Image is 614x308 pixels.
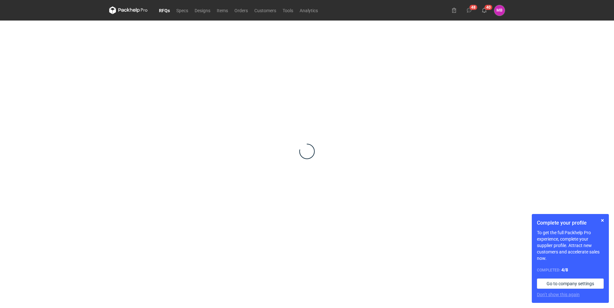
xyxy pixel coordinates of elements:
strong: 4 / 8 [561,267,568,272]
button: Skip for now [599,217,606,224]
a: Orders [231,6,251,14]
p: To get the full Packhelp Pro experience, complete your supplier profile. Attract new customers an... [537,229,604,261]
a: Designs [191,6,214,14]
svg: Packhelp Pro [109,6,148,14]
button: 40 [479,5,489,15]
a: Specs [173,6,191,14]
a: Items [214,6,231,14]
button: MB [494,5,505,16]
button: Don’t show this again [537,291,580,298]
a: Tools [279,6,296,14]
div: Completed: [537,267,604,273]
a: Analytics [296,6,321,14]
a: Go to company settings [537,278,604,289]
button: 48 [464,5,474,15]
a: Customers [251,6,279,14]
a: RFQs [156,6,173,14]
div: Mateusz Borowik [494,5,505,16]
h1: Complete your profile [537,219,604,227]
